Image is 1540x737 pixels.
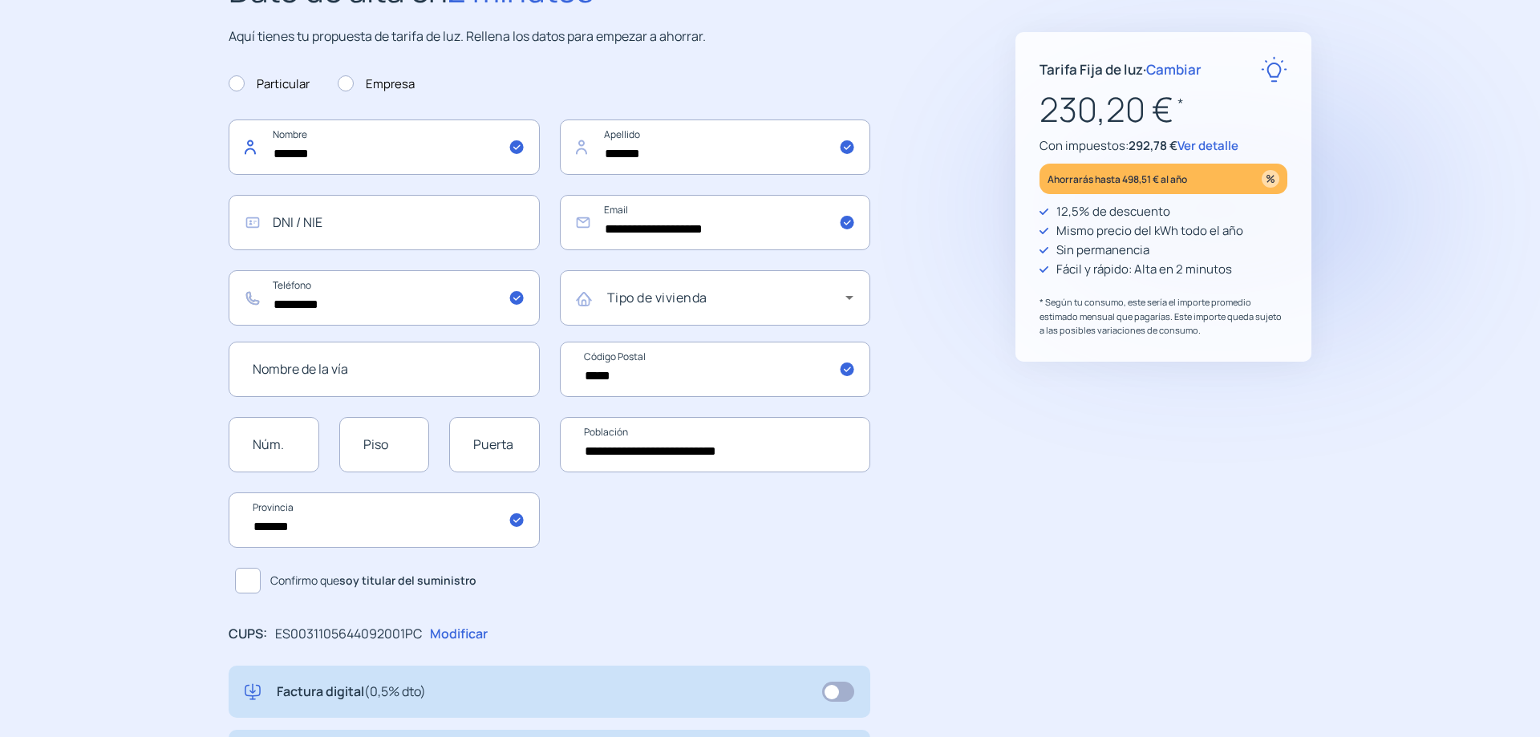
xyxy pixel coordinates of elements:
p: CUPS: [229,624,267,645]
img: percentage_icon.svg [1262,170,1279,188]
p: Tarifa Fija de luz · [1039,59,1202,80]
b: soy titular del suministro [339,573,476,588]
span: 292,78 € [1129,137,1177,154]
label: Empresa [338,75,415,94]
div: Outline [6,6,234,21]
span: 16 px [19,111,45,125]
p: 230,20 € [1039,83,1287,136]
span: Ver detalle [1177,137,1238,154]
mat-label: Tipo de vivienda [607,289,707,306]
p: Sin permanencia [1056,241,1149,260]
h3: Estilo [6,51,234,68]
p: ES0031105644092001PC [275,624,422,645]
p: Con impuestos: [1039,136,1287,156]
a: Back to Top [24,21,87,34]
label: Particular [229,75,310,94]
p: * Según tu consumo, este sería el importe promedio estimado mensual que pagarías. Este importe qu... [1039,295,1287,338]
span: (0,5% dto) [364,682,426,700]
p: Fácil y rápido: Alta en 2 minutos [1056,260,1232,279]
label: Tamaño de fuente [6,97,98,111]
img: digital-invoice.svg [245,682,261,703]
p: Factura digital [277,682,426,703]
img: rate-E.svg [1261,56,1287,83]
p: Ahorrarás hasta 498,51 € al año [1048,170,1187,188]
p: Mismo precio del kWh todo el año [1056,221,1243,241]
p: 12,5% de descuento [1056,202,1170,221]
p: Aquí tienes tu propuesta de tarifa de luz. Rellena los datos para empezar a ahorrar. [229,26,870,47]
span: Cambiar [1146,60,1202,79]
p: Modificar [430,624,488,645]
span: Confirmo que [270,572,476,589]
